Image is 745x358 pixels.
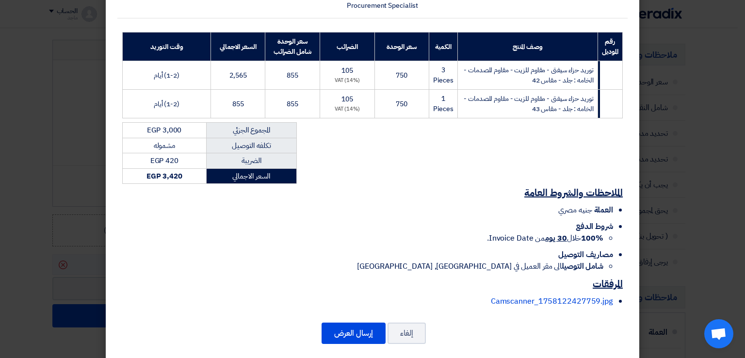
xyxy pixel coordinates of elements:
span: 855 [287,99,298,109]
div: Open chat [704,319,733,348]
span: مشموله [154,140,175,151]
span: 750 [396,70,407,81]
span: 105 [341,94,353,104]
span: 3 Pieces [433,65,453,85]
span: مصاريف التوصيل [558,249,613,260]
span: توريد حزاء سيفتى - مقاوم للزيت - مقاوم للصدمات - الخامه : جلد - مقاس 42 [464,65,593,85]
u: الملاحظات والشروط العامة [524,185,623,200]
span: (1-2) أيام [154,70,179,81]
span: 1 Pieces [433,94,453,114]
span: 855 [287,70,298,81]
span: EGP 420 [150,155,178,166]
span: خلال من Invoice Date. [487,232,603,244]
td: تكلفه التوصيل [206,138,296,153]
td: السعر الاجمالي [206,168,296,184]
span: 2,565 [229,70,247,81]
span: Procurement Specialist [347,0,418,11]
strong: شامل التوصيل [562,260,603,272]
td: الضريبة [206,153,296,169]
strong: 100% [581,232,603,244]
span: جنيه مصري [558,204,592,216]
th: سعر الوحدة شامل الضرائب [265,33,320,61]
td: المجموع الجزئي [206,123,296,138]
span: توريد حزاء سيفتى - مقاوم للزيت - مقاوم للصدمات - الخامه : جلد - مقاس 43 [464,94,593,114]
button: إرسال العرض [322,323,386,344]
th: وصف المنتج [458,33,598,61]
th: السعر الاجمالي [211,33,265,61]
th: الضرائب [320,33,375,61]
span: 855 [232,99,244,109]
th: الكمية [429,33,457,61]
span: العملة [594,204,613,216]
th: وقت التوريد [123,33,211,61]
u: المرفقات [593,277,623,291]
td: EGP 3,000 [123,123,207,138]
strong: EGP 3,420 [146,171,182,181]
a: Camscanner_1758122427759.jpg [491,295,613,307]
div: (14%) VAT [324,77,371,85]
th: رقم الموديل [598,33,622,61]
span: شروط الدفع [576,221,613,232]
span: 750 [396,99,407,109]
div: (14%) VAT [324,105,371,114]
span: (1-2) أيام [154,99,179,109]
button: إلغاء [388,323,426,344]
u: 30 يوم [545,232,567,244]
span: 105 [341,65,353,76]
th: سعر الوحدة [374,33,429,61]
li: الى مقر العميل في [GEOGRAPHIC_DATA], [GEOGRAPHIC_DATA] [122,260,603,272]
